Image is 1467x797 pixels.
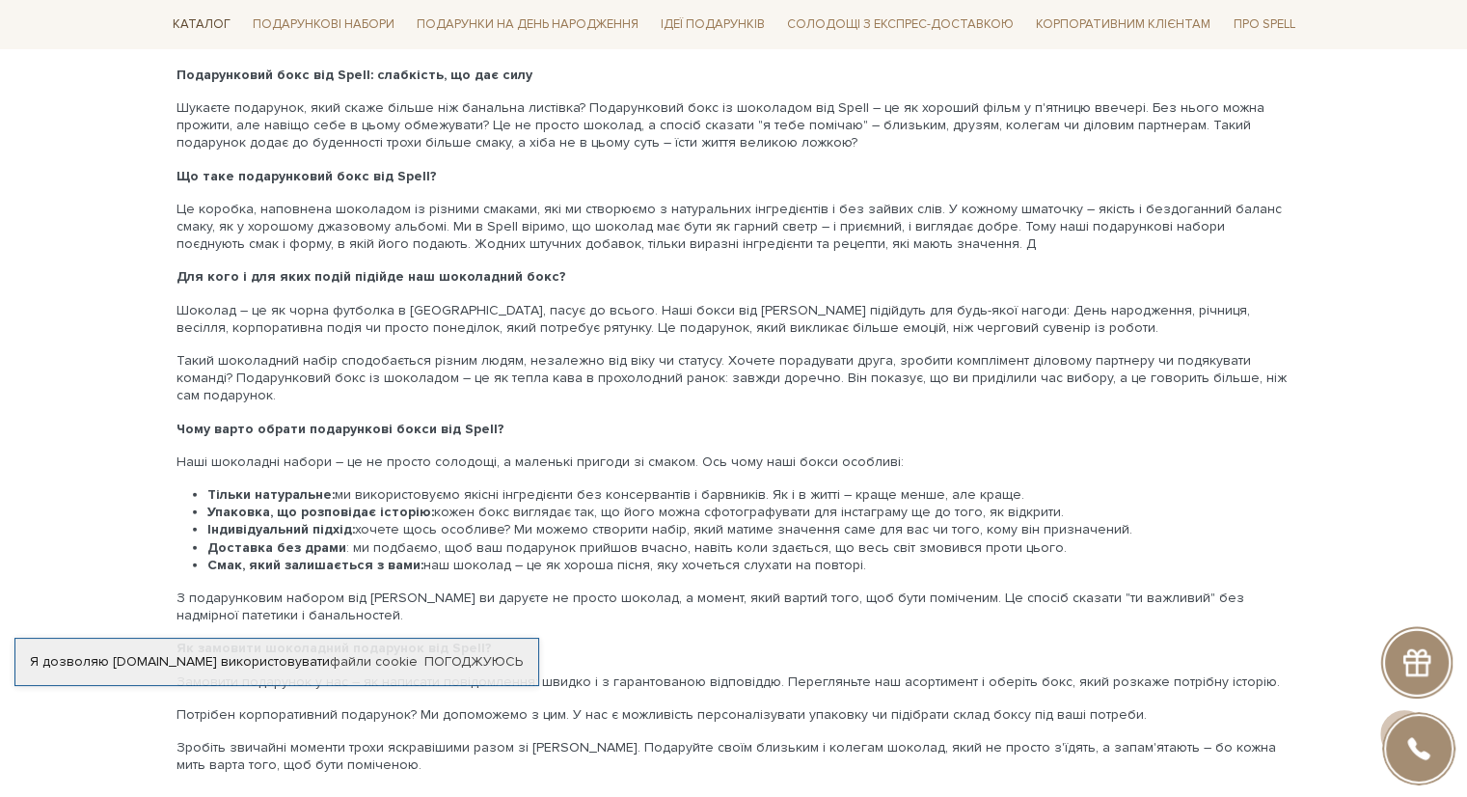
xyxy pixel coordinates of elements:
span: Про Spell [1225,10,1302,40]
a: Корпоративним клієнтам [1028,8,1218,41]
a: Погоджуюсь [424,653,523,671]
b: Що таке подарунковий бокс від Spell? [177,168,437,184]
span: Ідеї подарунків [653,10,773,40]
p: Наші шоколадні набори – це не просто солодощі, а маленькі пригоди зі смаком. Ось чому наші бокси ... [177,453,1291,471]
li: кожен бокс виглядає так, що його можна сфотографувати для інстаграму ще до того, як відкрити. [207,504,1291,521]
p: З подарунковим набором від [PERSON_NAME] ви даруєте не просто шоколад, а момент, який вартий того... [177,590,1291,624]
a: файли cookie [330,653,418,670]
span: Каталог [165,10,238,40]
b: Упаковка, що розповідає історію: [207,504,434,520]
b: Індивідуальний підхід: [207,521,355,537]
li: хочете щось особливе? Ми можемо створити набір, який матиме значення саме для вас чи того, кому в... [207,521,1291,538]
p: Шукаєте подарунок, який скаже більше ніж банальна листівка? Подарунковий бокс із шоколадом від Sp... [177,99,1291,152]
div: Я дозволяю [DOMAIN_NAME] використовувати [15,653,538,671]
b: Чому варто обрати подарункові бокси від Spell? [177,421,504,437]
b: Подарунковий бокс від Spell: слабкість, що дає силу [177,67,532,83]
b: Смак, який залишається з вами: [207,557,423,573]
p: Потрібен корпоративний подарунок? Ми допоможемо з цим. У нас є можливість персоналізувати упаковк... [177,706,1291,724]
p: Шоколад – це як чорна футболка в [GEOGRAPHIC_DATA], пасує до всього. Наші бокси від [PERSON_NAME]... [177,302,1291,337]
li: наш шоколад – це як хороша пісня, яку хочеться слухати на повторі. [207,557,1291,574]
span: Подарункові набори [245,10,402,40]
b: Тільки натуральне: [207,486,335,503]
p: Зробіть звичайні моменти трохи яскравішими разом зі [PERSON_NAME]. Подаруйте своїм близьким і кол... [177,739,1291,774]
p: Замовити подарунок у нас – як написати повідомлення: швидко і з гарантованою відповіддю. Переглян... [177,673,1291,691]
li: ми використовуємо якісні інгредієнти без консервантів і барвників. Як і в житті – краще менше, ал... [207,486,1291,504]
li: : ми подбаємо, щоб ваш подарунок прийшов вчасно, навіть коли здається, що весь світ змовився прот... [207,539,1291,557]
p: Такий шоколадний набір сподобається різним людям, незалежно від віку чи статусу. Хочете порадуват... [177,352,1291,405]
b: Для кого і для яких подій підійде наш шоколадний бокс? [177,268,566,285]
a: Солодощі з експрес-доставкою [779,8,1021,41]
p: Це коробка, наповнена шоколадом із різними смаками, які ми створюємо з натуральних інгредієнтів і... [177,201,1291,254]
span: Подарунки на День народження [409,10,646,40]
b: Доставка без драми [207,539,346,556]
